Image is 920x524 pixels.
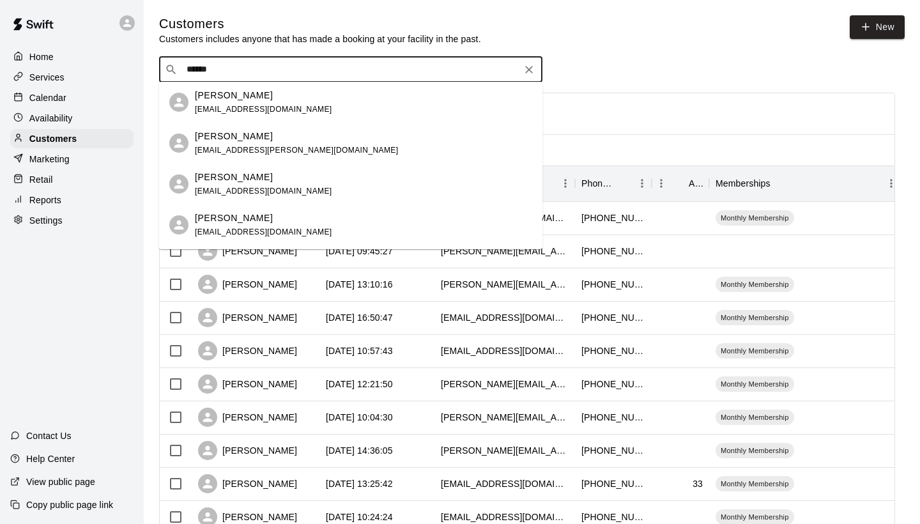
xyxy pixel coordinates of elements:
div: Monthly Membership [716,410,794,425]
div: Age [689,166,703,201]
span: [EMAIL_ADDRESS][DOMAIN_NAME] [195,227,332,236]
button: Sort [770,174,788,192]
div: tracy.berg83@gmail.com [441,411,569,424]
div: [PERSON_NAME] [198,308,297,327]
div: Phone Number [581,166,615,201]
div: [PERSON_NAME] [198,374,297,394]
p: Retail [29,173,53,186]
div: jayveliz00@icloud.com [441,477,569,490]
a: Calendar [10,88,134,107]
p: [PERSON_NAME] [195,89,273,102]
span: [EMAIL_ADDRESS][PERSON_NAME][DOMAIN_NAME] [195,146,398,155]
div: Search customers by name or email [159,57,542,82]
div: Monthly Membership [716,376,794,392]
div: [PERSON_NAME] [198,242,297,261]
div: Jennifer Dykstra [169,174,188,194]
div: erin.e.morgan@outlook.com [441,278,569,291]
span: Monthly Membership [716,346,794,356]
p: Marketing [29,153,70,166]
div: 33 [693,477,703,490]
span: Monthly Membership [716,213,794,223]
p: Customers includes anyone that has made a booking at your facility in the past. [159,33,481,45]
div: Shannon Dykstra [169,215,188,235]
div: Age [652,166,709,201]
p: Help Center [26,452,75,465]
div: Monthly Membership [716,343,794,358]
div: +15412368112 [581,344,645,357]
div: 2025-09-30 14:36:05 [326,444,393,457]
div: 2025-10-01 10:04:30 [326,411,393,424]
button: Menu [632,174,652,193]
span: Monthly Membership [716,279,794,289]
div: +13602962466 [581,212,645,224]
p: Home [29,50,54,63]
div: Email [434,166,575,201]
div: Services [10,68,134,87]
p: [PERSON_NAME] [195,130,273,143]
div: Monthly Membership [716,310,794,325]
div: +13603066246 [581,311,645,324]
div: 2025-09-30 10:24:24 [326,511,393,523]
div: Adele Dykstra [169,93,188,112]
div: 2025-09-30 13:25:42 [326,477,393,490]
a: Reports [10,190,134,210]
div: Monthly Membership [716,476,794,491]
a: Customers [10,129,134,148]
p: [PERSON_NAME] [195,171,273,184]
span: Monthly Membership [716,445,794,456]
div: [PERSON_NAME] [198,474,297,493]
div: Memberships [709,166,901,201]
div: jtw0813@gmail.com [441,311,569,324]
h5: Customers [159,15,481,33]
p: View public page [26,475,95,488]
a: New [850,15,905,39]
a: Marketing [10,150,134,169]
div: +13609222378 [581,477,645,490]
a: Home [10,47,134,66]
span: [EMAIL_ADDRESS][DOMAIN_NAME] [195,187,332,196]
div: +14055350525 [581,278,645,291]
div: kate.hershaw@icloud.com [441,444,569,457]
div: debonnecm@gmail.com [441,344,569,357]
div: +14252937624 [581,444,645,457]
span: [EMAIL_ADDRESS][DOMAIN_NAME] [195,105,332,114]
p: Settings [29,214,63,227]
div: 2025-10-11 09:45:27 [326,245,393,258]
p: Contact Us [26,429,72,442]
p: Availability [29,112,73,125]
div: Rob Dykstra [169,134,188,153]
span: Monthly Membership [716,412,794,422]
div: Memberships [716,166,770,201]
p: Services [29,71,65,84]
p: [PERSON_NAME] [195,212,273,225]
button: Menu [882,174,901,193]
div: [PERSON_NAME] [198,441,297,460]
div: [PERSON_NAME] [198,341,297,360]
div: Monthly Membership [716,277,794,292]
a: Retail [10,170,134,189]
p: Customers [29,132,77,145]
span: Monthly Membership [716,479,794,489]
div: +13602205306 [581,245,645,258]
button: Menu [556,174,575,193]
button: Sort [671,174,689,192]
p: Copy public page link [26,498,113,511]
div: Phone Number [575,166,652,201]
span: Monthly Membership [716,379,794,389]
div: +13604108150 [581,411,645,424]
a: Settings [10,211,134,230]
div: 2025-10-10 13:10:16 [326,278,393,291]
a: Availability [10,109,134,128]
span: Monthly Membership [716,512,794,522]
div: [PERSON_NAME] [198,408,297,427]
div: chrishamilton@hamconw.com [441,378,569,390]
button: Sort [615,174,632,192]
